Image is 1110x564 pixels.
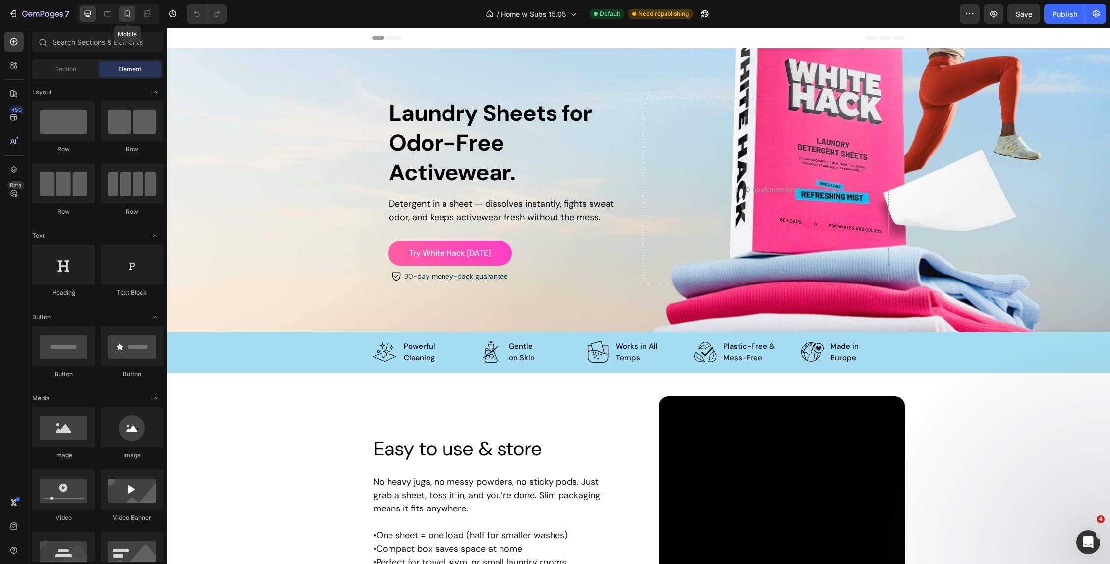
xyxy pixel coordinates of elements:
[32,394,50,403] span: Media
[664,325,689,335] span: Europe
[101,145,163,154] div: Row
[4,4,74,24] button: 7
[206,501,451,514] p: One sheet = one load (half for smaller washes)
[101,370,163,379] div: Button
[32,288,95,297] div: Heading
[32,313,51,322] span: Button
[101,207,163,216] div: Row
[206,408,375,434] span: Easy to use & store
[101,451,163,460] div: Image
[55,65,76,74] span: Section
[420,313,442,336] img: gempages_551183872679740289-16300a51-8003-4271-8f23-a8450d5fb540.svg
[221,213,345,238] a: Try White Hack [DATE]
[342,325,368,335] span: on Skin
[242,220,324,230] span: Try White Hack [DATE]
[222,170,447,195] span: Detergent in a sheet — dissolves instantly, fights sweat odor, and keeps activewear fresh without...
[187,4,227,24] div: Undo/Redo
[449,314,491,324] span: Works in All
[147,228,163,244] span: Toggle open
[147,309,163,325] span: Toggle open
[600,9,620,18] span: Default
[206,528,451,541] p: Perfect for travel, gym, or small laundry rooms
[206,515,209,527] span: •
[101,513,163,522] div: Video Banner
[206,448,451,488] p: No heavy jugs, no messy powders, no sticky pods. Just grab a sheet, toss it in, and you’re done. ...
[118,65,141,74] span: Element
[32,32,163,52] input: Search Sections & Elements
[7,181,24,189] div: Beta
[9,106,24,113] div: 450
[237,244,341,253] span: 30-day money-back guarantee
[32,207,95,216] div: Row
[206,528,209,540] span: •
[449,325,473,335] span: Temps
[556,325,595,335] span: Mess-Free
[65,8,69,20] p: 7
[32,513,95,522] div: Video
[634,313,657,336] img: gempages_551183872679740289-a2915bf6-8c51-40a8-af3a-f17ffd741419.svg
[556,314,608,324] span: Plastic-Free &
[147,84,163,100] span: Toggle open
[32,145,95,154] div: Row
[1097,515,1105,523] span: 4
[32,231,45,240] span: Text
[1053,9,1077,19] div: Publish
[1007,4,1040,24] button: Save
[147,391,163,406] span: Toggle open
[205,312,230,337] img: gempages_551183872679740289-9d6b6742-0422-4d4e-9a67-baf7af42734b.svg
[222,70,425,160] span: Laundry Sheets for Odor-Free Activewear.
[527,313,550,336] img: gempages_551183872679740289-7ea23a41-bcd6-48bd-93a8-0b6f2e27c793.svg
[32,370,95,379] div: Button
[342,314,366,324] span: Gentle
[313,313,335,336] img: gempages_551183872679740289-ed0cf07a-1d93-4fcd-8820-839bfcd08d62.svg
[1076,530,1100,554] iframe: Intercom live chat
[167,28,1110,564] iframe: Design area
[32,88,52,97] span: Layout
[101,288,163,297] div: Text Block
[206,514,451,528] p: Compact box saves space at home
[1044,4,1086,24] button: Publish
[206,502,209,513] span: •
[497,9,499,19] span: /
[1016,10,1032,18] span: Save
[501,9,566,19] span: Home w Subs 15.05
[664,314,692,324] span: Made in
[638,9,689,18] span: Need republishing
[32,451,95,460] div: Image
[237,314,268,324] span: Powerful
[579,158,631,166] div: Drop element here
[237,325,268,335] span: Cleaning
